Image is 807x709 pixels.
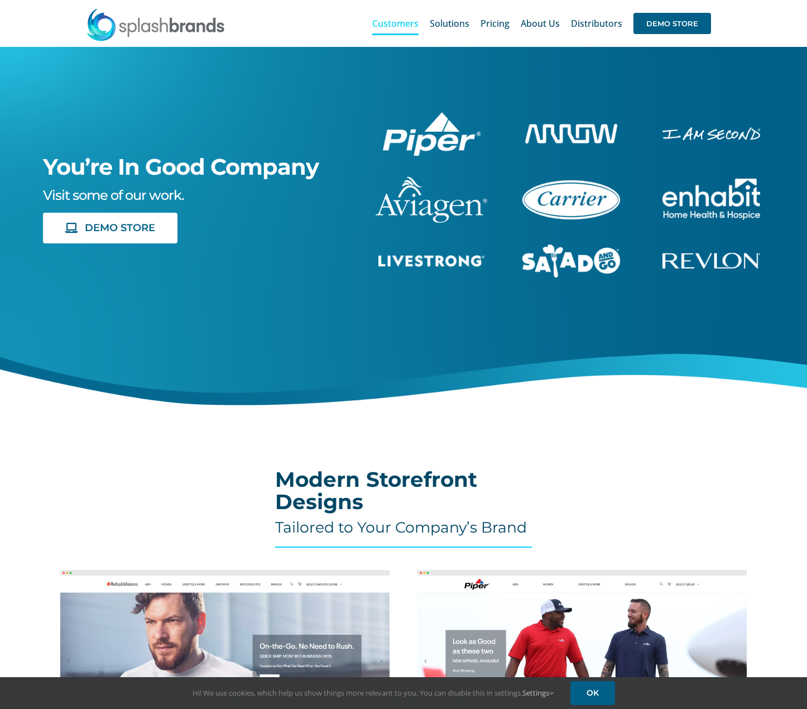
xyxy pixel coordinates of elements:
[383,111,481,123] a: piper-White
[86,8,225,41] img: SplashBrands.com Logo
[43,153,319,180] span: You’re In Good Company
[662,127,760,140] img: I Am Second Store
[481,6,510,41] a: Pricing
[376,177,487,223] img: aviagen-1C
[571,6,622,41] a: Distributors
[378,253,484,266] a: livestrong-5E-website
[383,112,481,156] img: Piper Pilot Ship
[372,6,419,41] a: Customers
[662,177,760,189] a: enhabit-stacked-white
[372,6,711,41] nav: Main Menu
[522,179,620,191] a: carrier-1B
[662,179,760,220] img: Enhabit Gear Store
[430,19,469,28] span: Solutions
[193,688,554,698] span: Hi! We use cookies, which help us show things more relevant to you. You can disable this in setti...
[275,468,532,513] h2: Modern Storefront Designs
[662,251,760,264] a: revlon-flat-white
[522,180,620,219] img: Carrier Brand Store
[633,13,711,34] span: DEMO STORE
[633,6,711,41] a: DEMO STORE
[570,681,615,705] a: OK
[481,19,510,28] span: Pricing
[372,19,419,28] span: Customers
[85,222,155,234] span: DEMO STORE
[43,187,184,203] span: Visit some of our work.
[662,253,760,269] img: Revlon
[275,519,532,536] h4: Tailored to Your Company’s Brand
[525,124,617,143] img: Arrow Store
[525,122,617,135] a: arrow-white
[571,19,622,28] span: Distributors
[521,19,560,28] span: About Us
[662,126,760,138] a: enhabit-stacked-white
[378,255,484,267] img: Livestrong Store
[522,245,620,278] img: Salad And Go Store
[522,688,554,698] a: Settings
[522,243,620,255] a: sng-1C
[43,213,178,243] a: DEMO STORE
